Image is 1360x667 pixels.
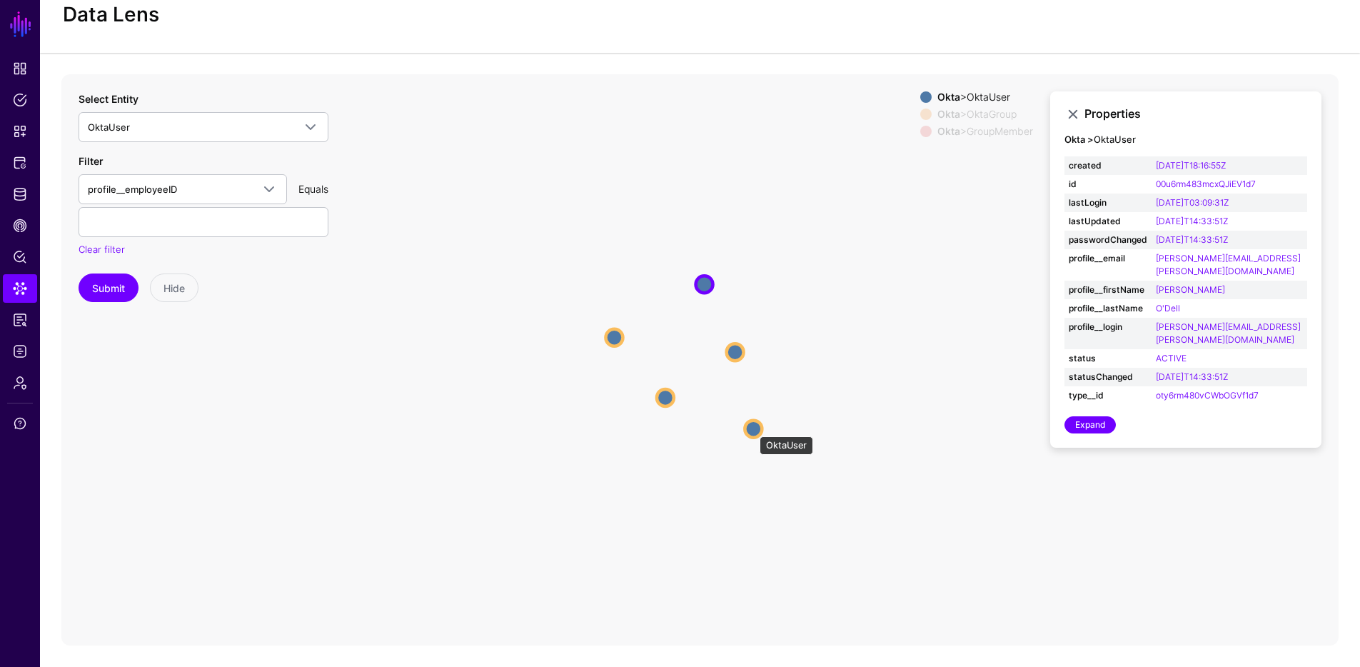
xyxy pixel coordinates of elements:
[3,243,37,271] a: Policy Lens
[1069,196,1147,209] strong: lastLogin
[3,337,37,366] a: Logs
[1084,107,1307,121] h3: Properties
[13,187,27,201] span: Identity Data Fabric
[13,250,27,264] span: Policy Lens
[3,274,37,303] a: Data Lens
[935,91,1036,103] div: > OktaUser
[293,181,334,196] div: Equals
[1069,215,1147,228] strong: lastUpdated
[3,306,37,334] a: Reports
[13,416,27,431] span: Support
[1069,302,1147,315] strong: profile__lastName
[1069,178,1147,191] strong: id
[1069,284,1147,296] strong: profile__firstName
[760,436,813,455] div: OktaUser
[1064,134,1307,146] h4: OktaUser
[3,180,37,209] a: Identity Data Fabric
[1069,159,1147,172] strong: created
[935,126,1036,137] div: > GroupMember
[1156,321,1301,345] a: [PERSON_NAME][EMAIL_ADDRESS][PERSON_NAME][DOMAIN_NAME]
[79,154,103,169] label: Filter
[13,124,27,139] span: Snippets
[13,313,27,327] span: Reports
[1156,371,1228,382] a: [DATE]T14:33:51Z
[1156,353,1187,363] a: ACTIVE
[3,149,37,177] a: Protected Systems
[13,61,27,76] span: Dashboard
[1156,216,1228,226] a: [DATE]T14:33:51Z
[13,219,27,233] span: CAEP Hub
[937,91,960,103] strong: Okta
[1069,371,1147,383] strong: statusChanged
[13,376,27,390] span: Admin
[1064,416,1116,433] a: Expand
[1156,179,1256,189] a: 00u6rm483mcxQJiEV1d7
[1156,197,1229,208] a: [DATE]T03:09:31Z
[13,281,27,296] span: Data Lens
[79,91,138,106] label: Select Entity
[1064,134,1094,145] strong: Okta >
[937,108,960,120] strong: Okta
[9,9,33,40] a: SGNL
[1156,234,1228,245] a: [DATE]T14:33:51Z
[88,184,177,195] span: profile__employeeID
[1069,252,1147,265] strong: profile__email
[3,54,37,83] a: Dashboard
[1156,160,1226,171] a: [DATE]T18:16:55Z
[3,211,37,240] a: CAEP Hub
[937,125,960,137] strong: Okta
[88,121,130,133] span: OktaUser
[3,86,37,114] a: Policies
[150,274,198,302] button: Hide
[3,117,37,146] a: Snippets
[1069,389,1147,402] strong: type__id
[1156,390,1259,401] a: oty6rm480vCWbOGVf1d7
[79,244,125,255] a: Clear filter
[1156,303,1180,314] a: O'Dell
[13,93,27,107] span: Policies
[13,344,27,358] span: Logs
[1156,284,1225,295] a: [PERSON_NAME]
[79,274,138,302] button: Submit
[1069,321,1147,333] strong: profile__login
[935,109,1036,120] div: > OktaGroup
[3,368,37,397] a: Admin
[1069,352,1147,365] strong: status
[63,3,159,27] h2: Data Lens
[1156,253,1301,276] a: [PERSON_NAME][EMAIL_ADDRESS][PERSON_NAME][DOMAIN_NAME]
[13,156,27,170] span: Protected Systems
[1069,234,1147,246] strong: passwordChanged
